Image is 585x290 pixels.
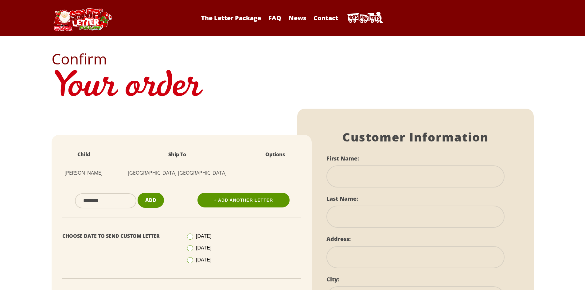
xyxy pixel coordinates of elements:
[265,14,284,22] a: FAQ
[145,197,156,203] span: Add
[345,11,384,25] img: Toys For Tots
[110,162,245,184] td: [GEOGRAPHIC_DATA] [GEOGRAPHIC_DATA]
[52,52,534,66] h2: Confirm
[58,162,110,184] td: [PERSON_NAME]
[196,234,211,239] span: [DATE]
[52,66,534,109] h1: Your order
[310,14,341,22] a: Contact
[198,14,264,22] a: The Letter Package
[196,245,211,250] span: [DATE]
[326,155,359,162] label: First Name:
[326,195,358,202] label: Last Name:
[62,232,177,241] p: Choose Date To Send Custom Letter
[326,130,505,144] h1: Customer Information
[58,147,110,162] th: Child
[52,8,113,31] img: Santa Letter Logo
[138,193,164,208] button: Add
[326,276,339,283] label: City:
[326,235,351,242] label: Address:
[286,14,309,22] a: News
[197,193,290,207] a: + Add Another Letter
[110,147,245,162] th: Ship To
[196,257,211,262] span: [DATE]
[245,147,306,162] th: Options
